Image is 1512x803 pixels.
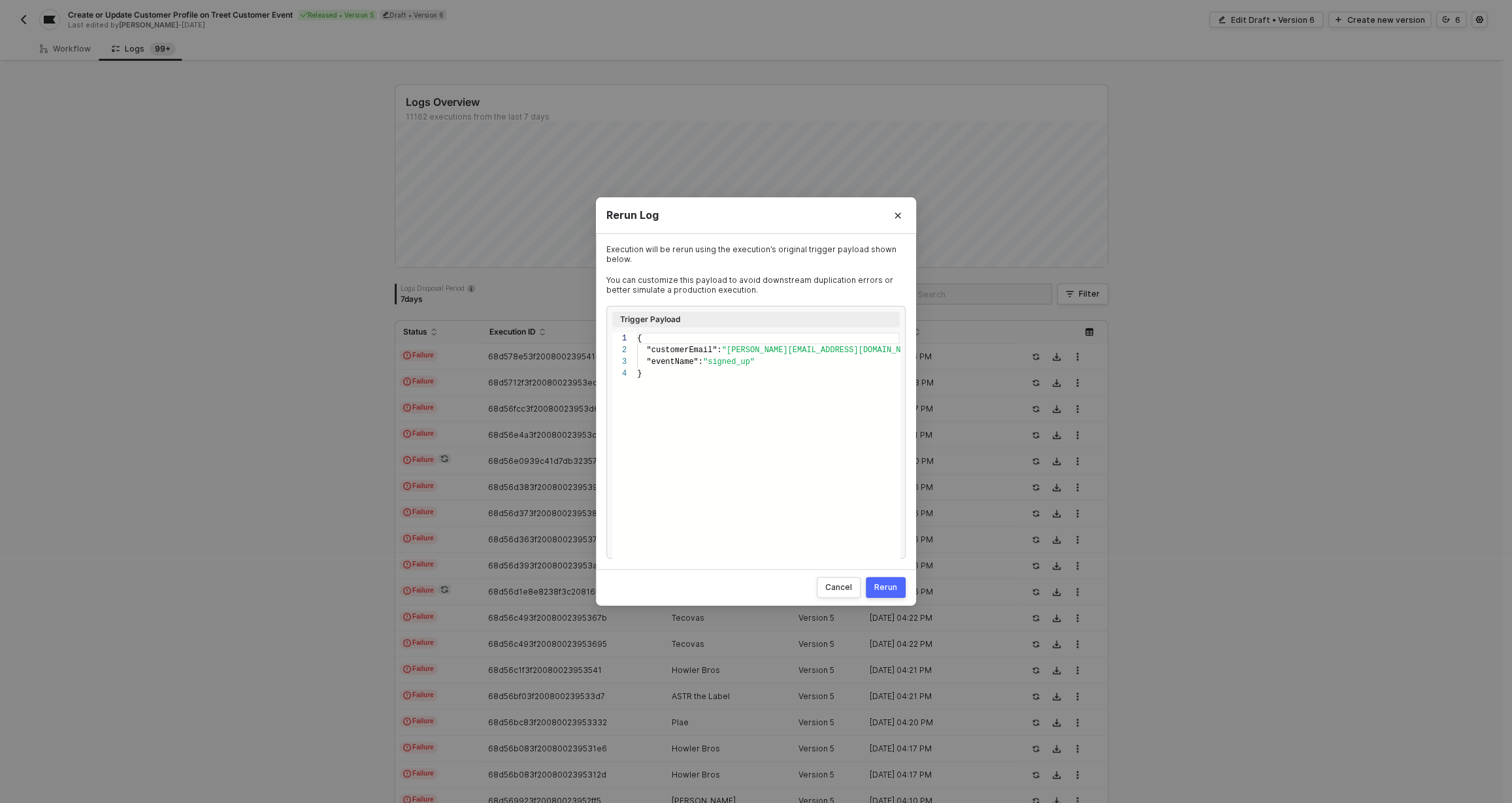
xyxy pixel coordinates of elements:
button: Cancel [817,577,861,598]
span: "customerEmail" [646,346,717,355]
span: "signed_up" [703,357,755,367]
div: 1 [612,333,627,344]
div: Rerun [874,582,897,593]
span: "[PERSON_NAME][EMAIL_ADDRESS][DOMAIN_NAME]" [722,346,925,355]
div: Execution will be rerun using the execution’s original trigger payload shown below. [606,244,906,265]
div: Rerun Log [606,208,906,222]
div: 3 [612,356,627,368]
div: You can customize this payload to avoid downstream duplication errors or better simulate a produc... [606,275,906,295]
div: 2 [612,344,627,356]
span: "eventName" [646,357,698,367]
span: : [717,346,721,355]
span: } [637,369,642,378]
span: : [698,357,703,367]
div: Cancel [825,582,852,593]
button: Rerun [866,577,906,598]
button: Close [879,197,916,234]
div: Trigger Payload [612,312,900,327]
span: { [637,334,642,343]
div: 4 [612,368,627,380]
